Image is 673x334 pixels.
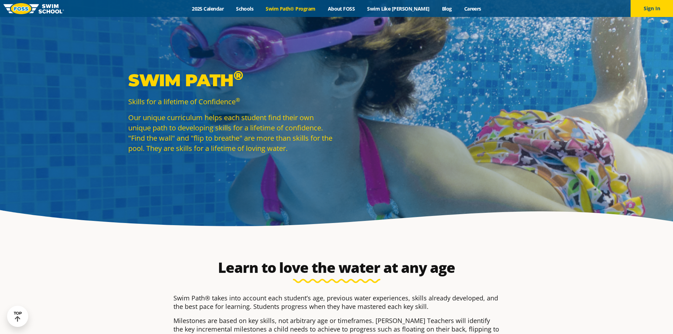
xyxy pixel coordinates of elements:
a: Careers [458,5,487,12]
img: FOSS Swim School Logo [4,3,64,14]
a: About FOSS [321,5,361,12]
p: Swim Path® takes into account each student’s age, previous water experiences, skills already deve... [173,294,500,311]
p: Our unique curriculum helps each student find their own unique path to developing skills for a li... [128,112,333,153]
a: Blog [436,5,458,12]
sup: ® [234,68,243,83]
a: 2025 Calendar [186,5,230,12]
sup: ® [236,96,240,103]
p: Swim Path [128,70,333,91]
p: Skills for a lifetime of Confidence [128,96,333,107]
div: TOP [14,311,22,322]
h2: Learn to love the water at any age [170,259,503,276]
a: Swim Path® Program [260,5,321,12]
a: Swim Like [PERSON_NAME] [361,5,436,12]
a: Schools [230,5,260,12]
